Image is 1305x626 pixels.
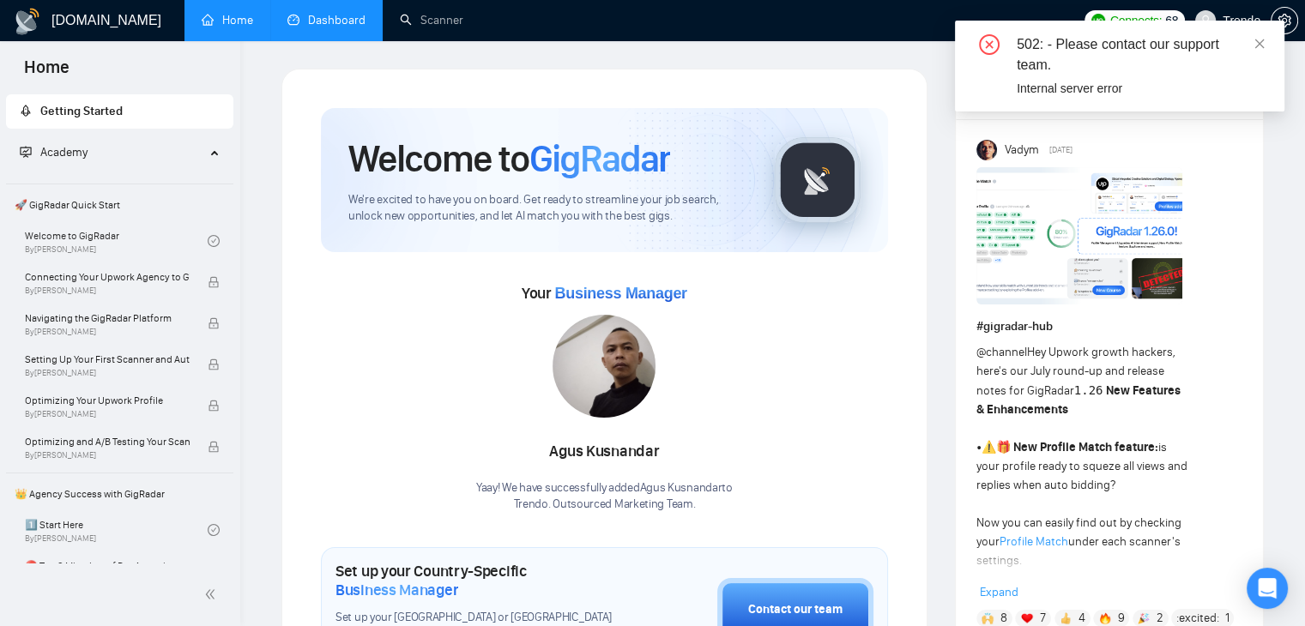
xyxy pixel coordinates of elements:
img: ❤️ [1021,612,1033,624]
img: 👍 [1060,612,1072,624]
span: By [PERSON_NAME] [25,450,190,460]
span: lock [208,358,220,370]
span: lock [208,276,220,288]
span: lock [208,400,220,412]
span: ⛔ Top 3 Mistakes of Pro Agencies [25,557,190,575]
span: Optimizing Your Upwork Profile [25,392,190,409]
span: Vadym [1004,141,1038,160]
a: Profile Match [1000,534,1068,549]
span: check-circle [208,235,220,247]
img: gigradar-logo.png [775,137,861,223]
a: Welcome to GigRadarBy[PERSON_NAME] [25,222,208,260]
span: Academy [20,145,88,160]
div: Agus Kusnandar [476,437,733,466]
img: Vadym [976,140,997,160]
a: setting [1271,14,1298,27]
span: check-circle [208,524,220,536]
span: We're excited to have you on board. Get ready to streamline your job search, unlock new opportuni... [348,192,747,225]
span: Getting Started [40,104,123,118]
span: 👑 Agency Success with GigRadar [8,477,232,511]
img: logo [14,8,41,35]
a: homeHome [202,13,253,27]
span: 🎁 [996,440,1011,454]
span: lock [208,441,220,453]
span: By [PERSON_NAME] [25,327,190,337]
a: dashboardDashboard [287,13,366,27]
span: By [PERSON_NAME] [25,286,190,296]
code: 1.26 [1074,383,1103,397]
img: 🙌 [982,612,994,624]
span: ⚠️ [982,440,996,454]
li: Getting Started [6,94,233,129]
span: By [PERSON_NAME] [25,368,190,378]
img: 1700137308248-IMG-20231102-WA0008.jpg [553,315,656,418]
span: fund-projection-screen [20,146,32,158]
span: Home [10,55,83,91]
span: user [1199,15,1211,27]
img: 🎉 [1138,612,1150,624]
span: Expand [980,585,1018,599]
span: 68 [1165,11,1178,30]
h1: # gigradar-hub [976,317,1242,336]
span: Optimizing and A/B Testing Your Scanner for Better Results [25,433,190,450]
span: Connects: [1110,11,1162,30]
h1: Set up your Country-Specific [335,562,631,599]
strong: New Profile Match feature: [1013,440,1158,454]
span: Setting Up Your First Scanner and Auto-Bidder [25,351,190,368]
div: 502: - Please contact our support team. [1017,34,1264,75]
span: Your [522,284,687,303]
span: [DATE] [1049,142,1072,158]
span: lock [208,317,220,329]
span: Business Manager [554,285,686,302]
div: Open Intercom Messenger [1247,568,1288,609]
a: 1️⃣ Start HereBy[PERSON_NAME] [25,511,208,549]
span: rocket [20,105,32,117]
div: Yaay! We have successfully added Agus Kusnandar to [476,480,733,513]
span: GigRadar [529,135,670,182]
span: @channel [976,345,1027,359]
span: Business Manager [335,581,458,599]
a: searchScanner [400,13,463,27]
span: Navigating the GigRadar Platform [25,310,190,327]
button: setting [1271,7,1298,34]
span: close-circle [979,34,1000,55]
img: F09AC4U7ATU-image.png [976,167,1182,304]
img: 🔥 [1099,612,1111,624]
span: Connecting Your Upwork Agency to GigRadar [25,268,190,286]
img: upwork-logo.png [1091,14,1105,27]
span: By [PERSON_NAME] [25,409,190,419]
div: Contact our team [748,600,843,619]
h1: Welcome to [348,135,670,182]
span: double-left [204,586,221,603]
span: close [1254,38,1266,50]
span: setting [1272,14,1297,27]
span: 🚀 GigRadar Quick Start [8,188,232,222]
span: Academy [40,145,88,160]
div: Internal server error [1017,79,1264,98]
p: Trendo. Outsourced Marketing Team . [476,497,733,513]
